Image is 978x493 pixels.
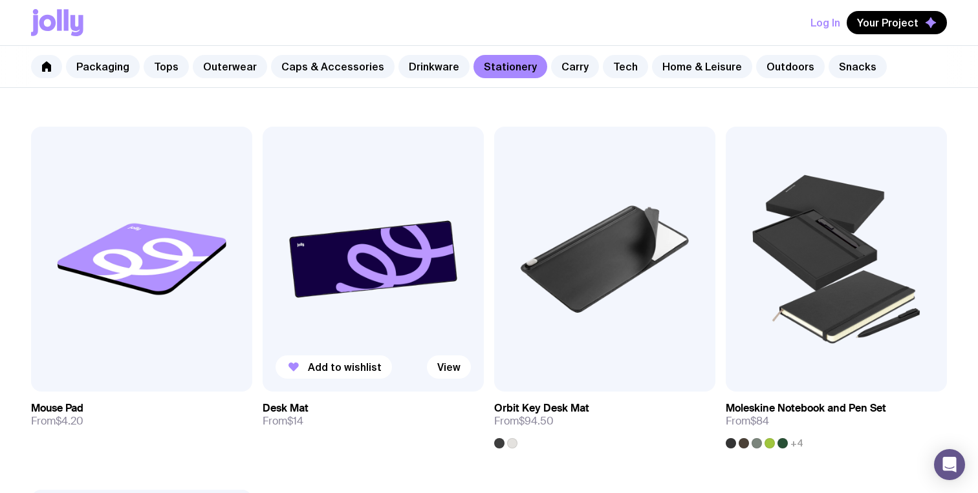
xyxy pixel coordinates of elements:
span: From [494,415,554,428]
h3: Desk Mat [263,402,309,415]
button: Your Project [847,11,947,34]
span: From [726,415,769,428]
button: Log In [810,11,840,34]
a: Mouse PadFrom$4.20 [31,392,252,438]
span: From [263,415,303,428]
h3: Orbit Key Desk Mat [494,402,589,415]
a: Tech [603,55,648,78]
a: View [427,355,471,379]
span: $94.50 [519,414,554,428]
div: Open Intercom Messenger [934,449,965,480]
h3: Moleskine Notebook and Pen Set [726,402,886,415]
a: Outdoors [756,55,825,78]
span: $84 [750,414,769,428]
a: Home & Leisure [652,55,752,78]
a: Packaging [66,55,140,78]
span: From [31,415,83,428]
a: Snacks [829,55,887,78]
span: Add to wishlist [308,361,382,373]
a: Caps & Accessories [271,55,395,78]
a: Carry [551,55,599,78]
a: Tops [144,55,189,78]
span: Your Project [857,16,918,29]
a: Drinkware [398,55,470,78]
h3: Mouse Pad [31,402,83,415]
span: $4.20 [56,414,83,428]
a: Moleskine Notebook and Pen SetFrom$84+4 [726,392,947,448]
a: Desk MatFrom$14 [263,392,484,438]
button: Add to wishlist [276,355,392,379]
span: +4 [790,438,803,448]
a: Outerwear [193,55,267,78]
a: Stationery [473,55,547,78]
a: Orbit Key Desk MatFrom$94.50 [494,392,715,448]
span: $14 [287,414,303,428]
